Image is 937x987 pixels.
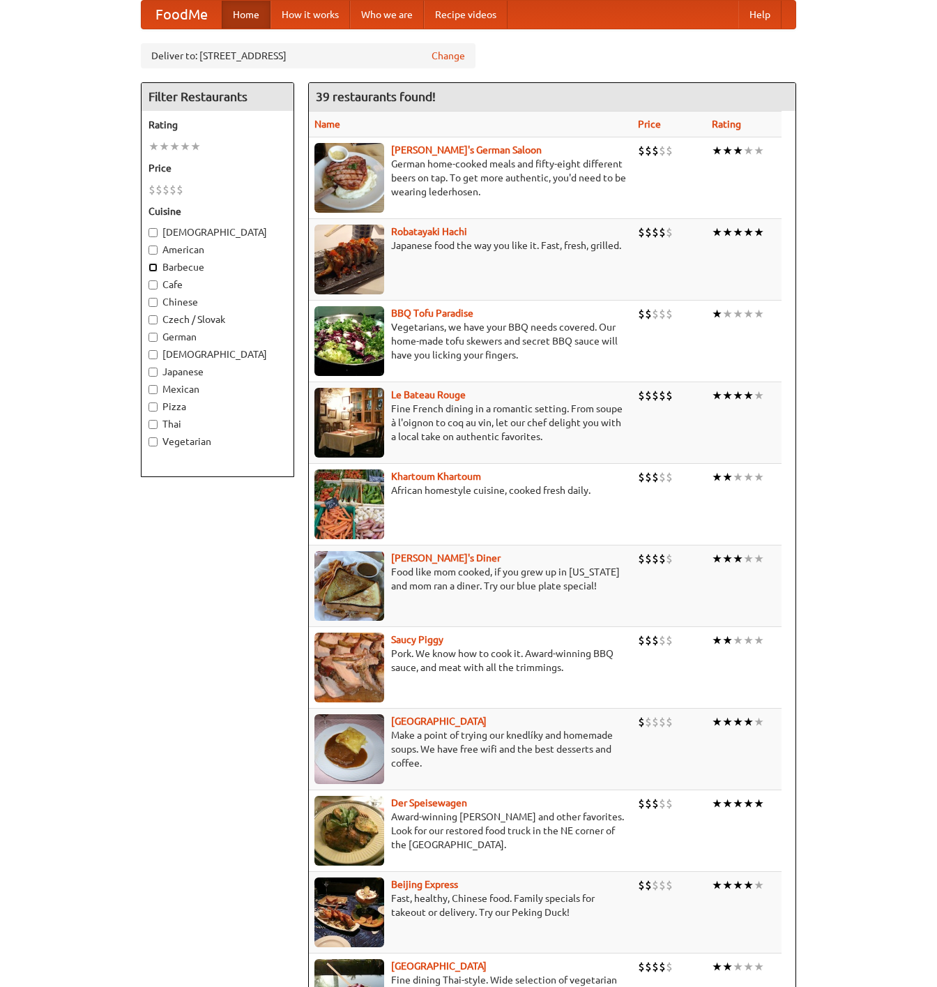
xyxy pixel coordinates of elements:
input: German [148,333,158,342]
li: ★ [712,714,722,730]
li: $ [155,182,162,197]
a: [PERSON_NAME]'s German Saloon [391,144,542,156]
li: ★ [712,796,722,811]
p: African homestyle cuisine, cooked fresh daily. [314,483,627,497]
li: $ [645,143,652,158]
label: Czech / Slovak [148,312,287,326]
li: ★ [754,959,764,974]
label: Cafe [148,278,287,292]
li: ★ [712,469,722,485]
li: $ [638,469,645,485]
input: Czech / Slovak [148,315,158,324]
label: German [148,330,287,344]
label: Vegetarian [148,435,287,449]
a: Name [314,119,340,130]
li: ★ [754,143,764,158]
li: $ [666,877,673,893]
label: Mexican [148,382,287,396]
a: BBQ Tofu Paradise [391,308,473,319]
a: Recipe videos [424,1,508,29]
p: Vegetarians, we have your BBQ needs covered. Our home-made tofu skewers and secret BBQ sauce will... [314,320,627,362]
li: $ [666,796,673,811]
li: $ [666,225,673,240]
li: $ [652,714,659,730]
li: ★ [722,877,733,893]
li: $ [666,551,673,566]
img: saucy.jpg [314,633,384,702]
a: Robatayaki Hachi [391,226,467,237]
li: $ [638,633,645,648]
b: Saucy Piggy [391,634,443,645]
li: $ [659,225,666,240]
li: $ [162,182,169,197]
img: speisewagen.jpg [314,796,384,866]
li: ★ [722,388,733,403]
li: ★ [733,225,743,240]
a: Price [638,119,661,130]
input: Japanese [148,368,158,377]
li: ★ [743,469,754,485]
label: American [148,243,287,257]
li: $ [666,714,673,730]
label: Pizza [148,400,287,414]
img: robatayaki.jpg [314,225,384,294]
div: Deliver to: [STREET_ADDRESS] [141,43,475,68]
a: Who we are [350,1,424,29]
li: $ [659,714,666,730]
li: $ [652,959,659,974]
img: khartoum.jpg [314,469,384,539]
li: $ [659,877,666,893]
img: esthers.jpg [314,143,384,213]
li: $ [659,551,666,566]
input: Cafe [148,280,158,289]
li: ★ [754,388,764,403]
a: FoodMe [142,1,222,29]
a: Change [432,49,465,63]
b: Le Bateau Rouge [391,389,466,400]
label: [DEMOGRAPHIC_DATA] [148,225,287,239]
li: $ [652,796,659,811]
li: $ [659,633,666,648]
a: How it works [271,1,350,29]
li: $ [645,633,652,648]
li: $ [659,959,666,974]
li: ★ [743,551,754,566]
img: bateaurouge.jpg [314,388,384,458]
li: $ [666,143,673,158]
ng-pluralize: 39 restaurants found! [316,90,436,103]
a: [PERSON_NAME]'s Diner [391,552,501,564]
li: $ [659,143,666,158]
p: Award-winning [PERSON_NAME] and other favorites. Look for our restored food truck in the NE corne... [314,810,627,852]
input: Barbecue [148,263,158,272]
li: ★ [733,714,743,730]
li: $ [659,388,666,403]
li: $ [645,469,652,485]
li: $ [652,633,659,648]
li: $ [645,796,652,811]
li: ★ [743,877,754,893]
a: Beijing Express [391,879,458,890]
li: $ [652,877,659,893]
li: $ [652,551,659,566]
li: ★ [743,796,754,811]
input: American [148,246,158,255]
li: ★ [722,959,733,974]
b: Der Speisewagen [391,797,467,808]
li: ★ [733,143,743,158]
li: $ [638,388,645,403]
p: Fine French dining in a romantic setting. From soupe à l'oignon to coq au vin, let our chef delig... [314,402,627,444]
li: ★ [712,143,722,158]
b: [GEOGRAPHIC_DATA] [391,716,487,727]
input: Pizza [148,402,158,412]
li: ★ [180,139,190,154]
li: ★ [733,551,743,566]
li: $ [638,959,645,974]
li: $ [645,714,652,730]
li: ★ [712,877,722,893]
h5: Rating [148,118,287,132]
li: ★ [733,306,743,322]
li: ★ [169,139,180,154]
li: ★ [722,633,733,648]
